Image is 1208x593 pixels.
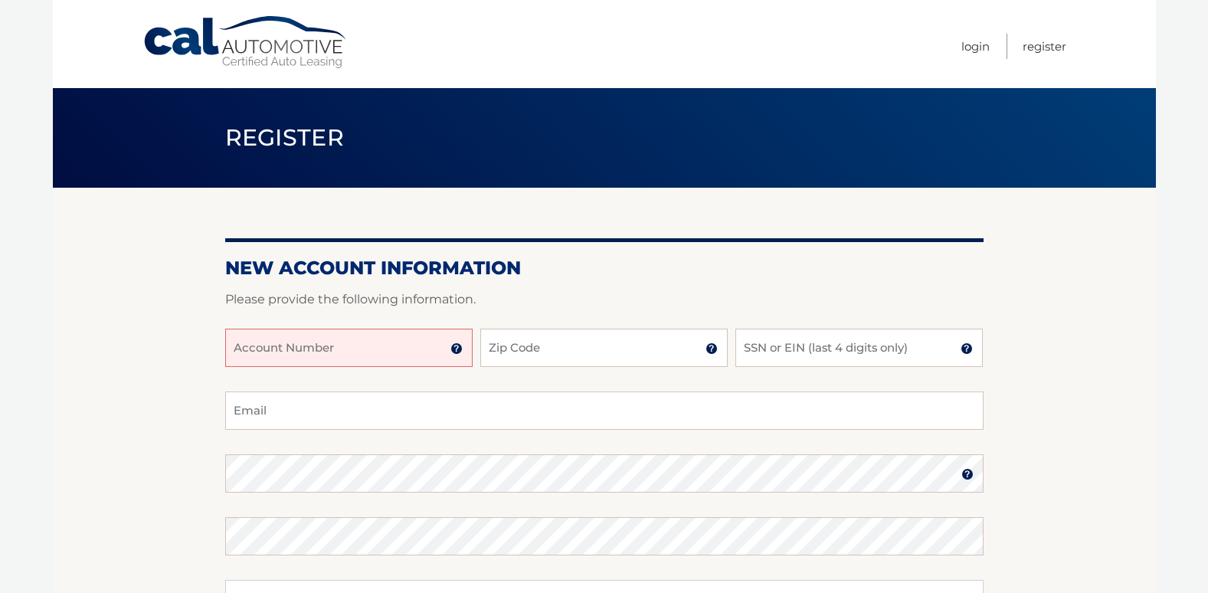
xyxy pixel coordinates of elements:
[961,342,973,355] img: tooltip.svg
[480,329,728,367] input: Zip Code
[1023,34,1066,59] a: Register
[705,342,718,355] img: tooltip.svg
[225,392,984,430] input: Email
[225,329,473,367] input: Account Number
[225,289,984,310] p: Please provide the following information.
[225,123,345,152] span: Register
[735,329,983,367] input: SSN or EIN (last 4 digits only)
[450,342,463,355] img: tooltip.svg
[142,15,349,70] a: Cal Automotive
[961,468,974,480] img: tooltip.svg
[225,257,984,280] h2: New Account Information
[961,34,990,59] a: Login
